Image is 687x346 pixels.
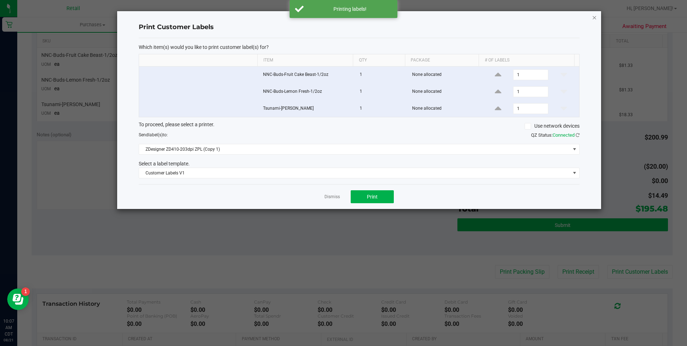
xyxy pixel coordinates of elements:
[21,287,30,296] iframe: Resource center unread badge
[133,160,585,168] div: Select a label template.
[405,54,479,67] th: Package
[139,168,570,178] span: Customer Labels V1
[351,190,394,203] button: Print
[367,194,378,200] span: Print
[133,121,585,132] div: To proceed, please select a printer.
[355,67,408,83] td: 1
[353,54,405,67] th: Qty
[355,100,408,117] td: 1
[408,83,483,100] td: None allocated
[553,132,575,138] span: Connected
[308,5,392,13] div: Printing labels!
[259,100,355,117] td: Tsunami-[PERSON_NAME]
[259,67,355,83] td: NNC-Buds-Fruit Cake Beast-1/2oz
[479,54,574,67] th: # of labels
[408,100,483,117] td: None allocated
[408,67,483,83] td: None allocated
[259,83,355,100] td: NNC-Buds-Lemon Fresh-1/2oz
[139,132,168,137] span: Send to:
[525,122,580,130] label: Use network devices
[139,44,580,50] p: Which item(s) would you like to print customer label(s) for?
[257,54,353,67] th: Item
[531,132,580,138] span: QZ Status:
[139,144,570,154] span: ZDesigner ZD410-203dpi ZPL (Copy 1)
[7,288,29,310] iframe: Resource center
[148,132,163,137] span: label(s)
[324,194,340,200] a: Dismiss
[355,83,408,100] td: 1
[139,23,580,32] h4: Print Customer Labels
